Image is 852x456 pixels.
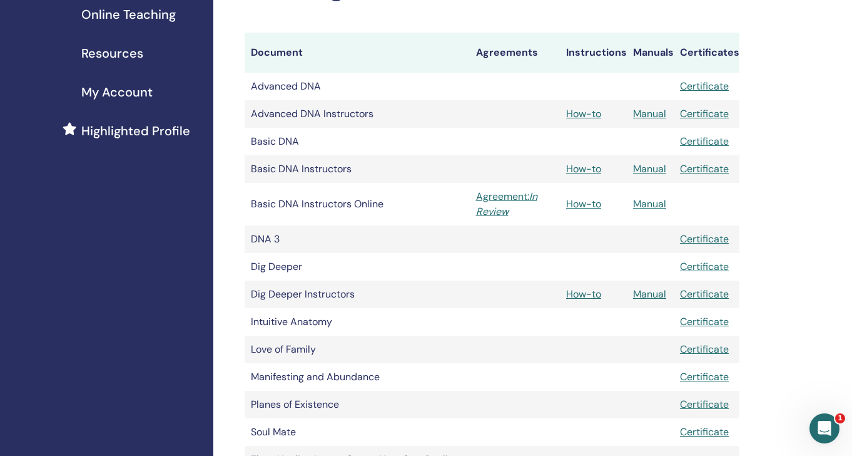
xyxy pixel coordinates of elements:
[809,413,839,443] iframe: Intercom live chat
[680,398,729,411] a: Certificate
[245,308,470,336] td: Intuitive Anatomy
[674,33,739,73] th: Certificates
[633,197,666,210] a: Manual
[680,107,729,120] a: Certificate
[680,370,729,383] a: Certificate
[680,343,729,356] a: Certificate
[476,189,554,219] a: Agreement:In Review
[680,260,729,273] a: Certificate
[245,225,470,253] td: DNA 3
[566,288,601,301] a: How-to
[566,162,601,175] a: How-to
[566,197,601,210] a: How-to
[245,281,470,308] td: Dig Deeper Instructors
[627,33,674,73] th: Manuals
[560,33,627,73] th: Instructions
[680,162,729,175] a: Certificate
[245,100,470,128] td: Advanced DNA Instructors
[245,363,470,391] td: Manifesting and Abundance
[566,107,601,120] a: How-to
[476,190,537,218] i: In Review
[245,253,470,281] td: Dig Deeper
[680,135,729,148] a: Certificate
[680,425,729,438] a: Certificate
[633,107,666,120] a: Manual
[245,183,470,225] td: Basic DNA Instructors Online
[81,44,143,63] span: Resources
[245,128,470,155] td: Basic DNA
[680,232,729,246] a: Certificate
[81,122,190,140] span: Highlighted Profile
[245,155,470,183] td: Basic DNA Instructors
[81,83,153,101] span: My Account
[680,315,729,328] a: Certificate
[633,162,666,175] a: Manual
[245,418,470,446] td: Soul Mate
[835,413,845,423] span: 1
[245,33,470,73] th: Document
[245,73,470,100] td: Advanced DNA
[680,80,729,93] a: Certificate
[633,288,666,301] a: Manual
[245,391,470,418] td: Planes of Existence
[81,5,176,24] span: Online Teaching
[245,336,470,363] td: Love of Family
[470,33,560,73] th: Agreements
[680,288,729,301] a: Certificate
